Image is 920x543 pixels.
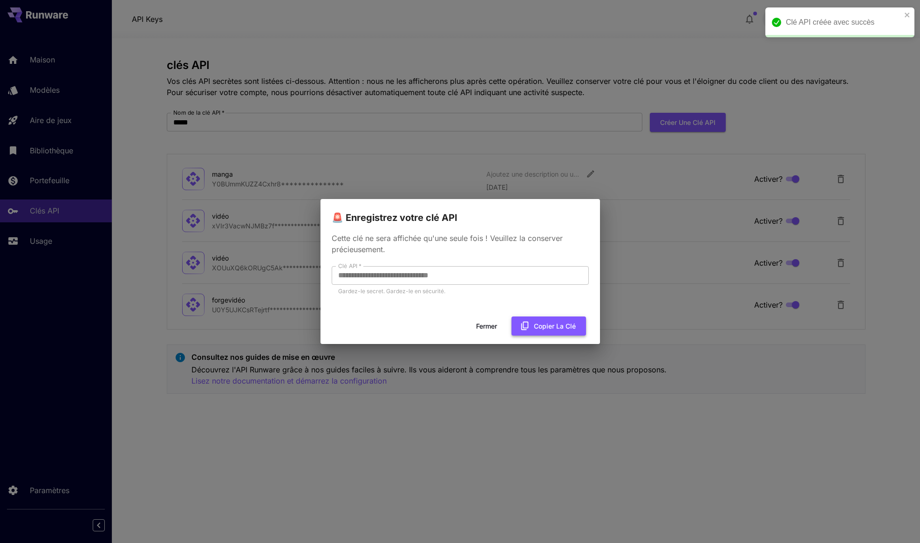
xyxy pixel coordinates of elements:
[332,212,457,223] font: 🚨 Enregistrez votre clé API
[466,316,508,336] button: Fermer
[534,322,576,330] font: Copier la clé
[786,18,874,26] font: Clé API créée avec succès
[338,288,445,295] font: Gardez-le secret. Gardez-le en sécurité.
[511,316,586,336] button: Copier la clé
[332,234,563,254] font: Cette clé ne sera affichée qu'une seule fois ! Veuillez la conserver précieusement.
[338,262,357,269] font: Clé API
[904,11,911,19] button: fermer
[476,322,497,330] font: Fermer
